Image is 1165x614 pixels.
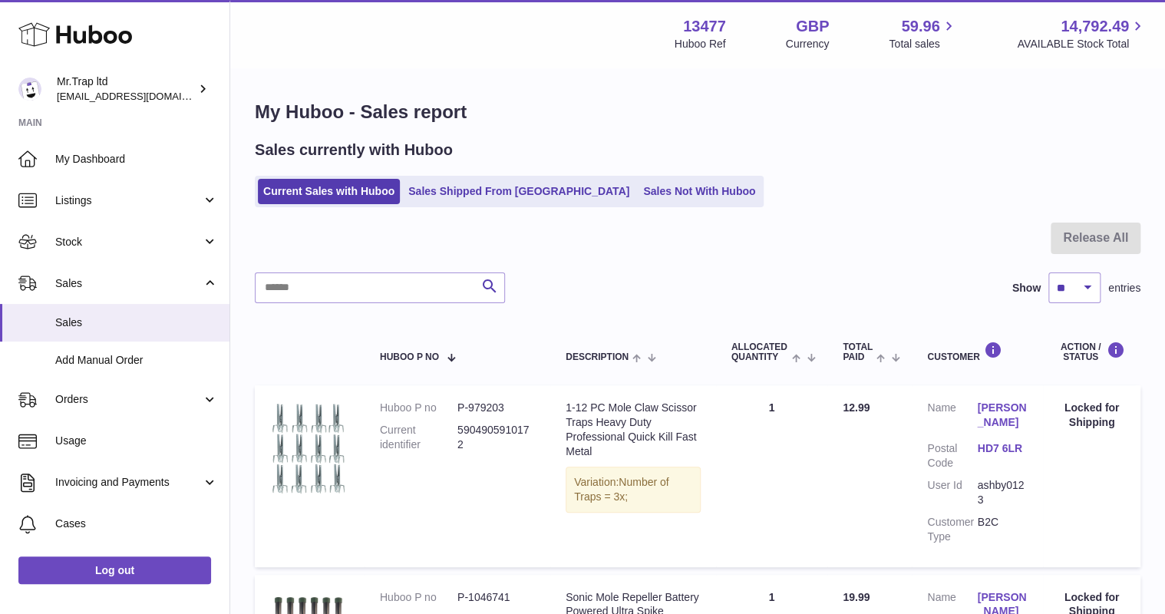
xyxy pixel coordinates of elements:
span: Number of Traps = 3x; [574,476,668,503]
span: entries [1108,281,1140,295]
dd: ashby0123 [978,478,1028,507]
a: [PERSON_NAME] [978,401,1028,430]
dt: Current identifier [380,423,457,452]
a: Log out [18,556,211,584]
span: 14,792.49 [1061,16,1129,37]
label: Show [1012,281,1041,295]
td: 1 [716,385,828,566]
dt: Customer Type [927,515,977,544]
span: Total sales [889,37,957,51]
span: Orders [55,392,202,407]
span: Stock [55,235,202,249]
span: Add Manual Order [55,353,218,368]
a: Sales Shipped From [GEOGRAPHIC_DATA] [403,179,635,204]
dd: P-979203 [457,401,535,415]
span: Cases [55,517,218,531]
dd: P-1046741 [457,590,535,605]
span: 59.96 [901,16,939,37]
span: AVAILABLE Stock Total [1017,37,1147,51]
span: 19.99 [843,591,870,603]
a: 14,792.49 AVAILABLE Stock Total [1017,16,1147,51]
dd: B2C [978,515,1028,544]
span: Huboo P no [380,352,439,362]
span: [EMAIL_ADDRESS][DOMAIN_NAME] [57,90,226,102]
a: Sales Not With Huboo [638,179,761,204]
dd: 5904905910172 [457,423,535,452]
div: Huboo Ref [675,37,726,51]
span: Sales [55,276,202,291]
div: Variation: [566,467,701,513]
span: ALLOCATED Quantity [731,342,788,362]
div: 1-12 PC Mole Claw Scissor Traps Heavy Duty Professional Quick Kill Fast Metal [566,401,701,459]
h1: My Huboo - Sales report [255,100,1140,124]
span: Total paid [843,342,873,362]
h2: Sales currently with Huboo [255,140,453,160]
span: Invoicing and Payments [55,475,202,490]
div: Action / Status [1058,342,1125,362]
dt: Huboo P no [380,401,457,415]
strong: 13477 [683,16,726,37]
span: My Dashboard [55,152,218,167]
strong: GBP [796,16,829,37]
div: Mr.Trap ltd [57,74,195,104]
span: Sales [55,315,218,330]
div: Locked for Shipping [1058,401,1125,430]
span: Usage [55,434,218,448]
div: Customer [927,342,1028,362]
a: HD7 6LR [978,441,1028,456]
span: Description [566,352,629,362]
dt: User Id [927,478,977,507]
dt: Postal Code [927,441,977,470]
a: Current Sales with Huboo [258,179,400,204]
dt: Name [927,401,977,434]
a: 59.96 Total sales [889,16,957,51]
img: office@grabacz.eu [18,78,41,101]
dt: Huboo P no [380,590,457,605]
img: $_57.JPG [270,401,347,494]
span: Listings [55,193,202,208]
div: Currency [786,37,830,51]
span: 12.99 [843,401,870,414]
